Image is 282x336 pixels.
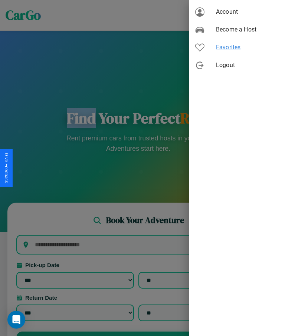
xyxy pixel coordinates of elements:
div: Favorites [189,39,282,56]
span: Favorites [216,43,276,52]
div: Give Feedback [4,153,9,183]
span: Logout [216,61,276,70]
span: Account [216,7,276,16]
div: Logout [189,56,282,74]
div: Open Intercom Messenger [7,311,25,329]
div: Become a Host [189,21,282,39]
div: Account [189,3,282,21]
span: Become a Host [216,25,276,34]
